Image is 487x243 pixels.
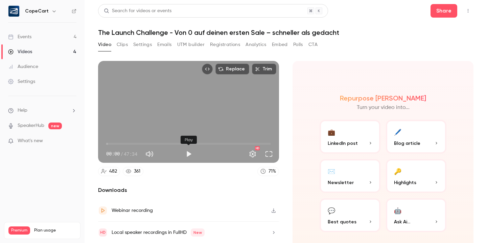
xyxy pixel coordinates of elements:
span: Premium [8,226,30,235]
button: Embed [272,39,288,50]
button: Clips [117,39,128,50]
button: 💬Best quotes [320,198,380,232]
div: HD [255,146,260,150]
img: CopeCart [8,6,19,17]
button: ✉️Newsletter [320,159,380,193]
li: help-dropdown-opener [8,107,76,114]
div: 482 [109,168,117,175]
button: 🤖Ask Ai... [386,198,447,232]
iframe: Noticeable Trigger [68,138,76,144]
div: Webinar recording [112,206,153,215]
button: Registrations [210,39,240,50]
h6: CopeCart [25,8,49,15]
div: Events [8,34,31,40]
button: Settings [246,147,259,161]
button: Top Bar Actions [463,5,473,16]
span: What's new [18,137,43,145]
div: 🖊️ [394,127,401,137]
div: Search for videos or events [104,7,171,15]
span: LinkedIn post [328,140,358,147]
div: 💬 [328,205,335,216]
span: Best quotes [328,218,356,225]
button: 💼LinkedIn post [320,120,380,154]
span: new [48,123,62,129]
button: Replace [215,64,249,74]
div: 71 % [269,168,276,175]
div: 🔑 [394,166,401,176]
button: 🔑Highlights [386,159,447,193]
button: Video [98,39,111,50]
span: 00:00 [106,150,120,157]
div: 361 [134,168,140,175]
button: Analytics [246,39,266,50]
button: Trim [252,64,276,74]
h2: Downloads [98,186,279,194]
div: Play [181,136,197,144]
h2: Repurpose [PERSON_NAME] [340,94,426,102]
span: Help [18,107,27,114]
div: Settings [8,78,35,85]
div: 💼 [328,127,335,137]
div: Videos [8,48,32,55]
button: Share [431,4,457,18]
span: Plan usage [34,228,76,233]
p: Turn your video into... [357,104,410,112]
span: 47:34 [124,150,137,157]
button: Settings [133,39,152,50]
button: Play [182,147,195,161]
span: Ask Ai... [394,218,410,225]
div: Audience [8,63,38,70]
a: 361 [123,167,143,176]
div: 00:00 [106,150,137,157]
div: 🤖 [394,205,401,216]
span: New [191,228,205,237]
button: CTA [308,39,318,50]
button: Mute [143,147,156,161]
button: Emails [157,39,171,50]
a: SpeakerHub [18,122,44,129]
a: 71% [257,167,279,176]
div: Local speaker recordings in FullHD [112,228,205,237]
h1: The Launch Challenge - Von 0 auf deinen ersten Sale – schneller als gedacht [98,28,473,37]
span: Blog article [394,140,420,147]
a: 482 [98,167,120,176]
button: Full screen [262,147,276,161]
div: ✉️ [328,166,335,176]
button: 🖊️Blog article [386,120,447,154]
button: Polls [293,39,303,50]
span: / [120,150,123,157]
button: UTM builder [177,39,205,50]
span: Newsletter [328,179,354,186]
button: Embed video [202,64,213,74]
span: Highlights [394,179,416,186]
